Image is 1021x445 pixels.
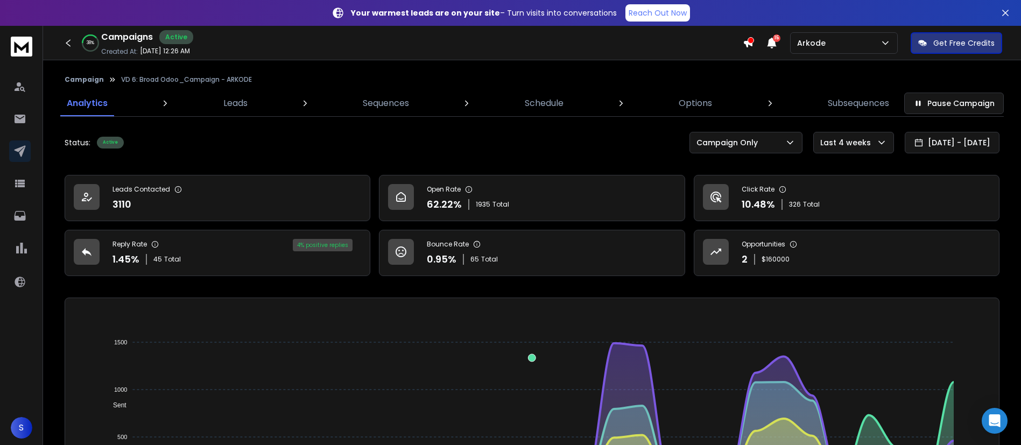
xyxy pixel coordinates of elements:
p: Campaign Only [696,137,762,148]
span: 45 [153,255,162,264]
p: 3110 [112,197,131,212]
p: Leads Contacted [112,185,170,194]
a: Schedule [518,90,570,116]
p: Leads [223,97,248,110]
p: Subsequences [828,97,889,110]
div: Active [97,137,124,149]
p: Created At: [101,47,138,56]
span: Total [164,255,181,264]
a: Sequences [356,90,416,116]
button: S [11,417,32,439]
p: 10.48 % [742,197,775,212]
p: 0.95 % [427,252,456,267]
p: Reach Out Now [629,8,687,18]
p: Options [679,97,712,110]
p: 38 % [87,40,94,46]
button: Campaign [65,75,104,84]
p: Get Free Credits [933,38,995,48]
p: Schedule [525,97,564,110]
span: Sent [105,401,126,409]
p: Click Rate [742,185,774,194]
a: Leads Contacted3110 [65,175,370,221]
a: Leads [217,90,254,116]
p: – Turn visits into conversations [351,8,617,18]
span: 1935 [476,200,490,209]
span: 65 [470,255,479,264]
p: Open Rate [427,185,461,194]
p: Status: [65,137,90,148]
p: 1.45 % [112,252,139,267]
p: Arkode [797,38,830,48]
a: Bounce Rate0.95%65Total [379,230,685,276]
a: Click Rate10.48%326Total [694,175,999,221]
a: Options [672,90,719,116]
a: Subsequences [821,90,896,116]
button: [DATE] - [DATE] [905,132,999,153]
p: Last 4 weeks [820,137,875,148]
p: VD 6: Broad Odoo_Campaign - ARKODE [121,75,252,84]
a: Opportunities2$160000 [694,230,999,276]
span: Total [481,255,498,264]
a: Reach Out Now [625,4,690,22]
span: Total [492,200,509,209]
p: Sequences [363,97,409,110]
h1: Campaigns [101,31,153,44]
p: Reply Rate [112,240,147,249]
button: Pause Campaign [904,93,1004,114]
p: Analytics [67,97,108,110]
div: Active [159,30,193,44]
p: Bounce Rate [427,240,469,249]
a: Reply Rate1.45%45Total4% positive replies [65,230,370,276]
tspan: 1500 [114,339,127,345]
span: 326 [789,200,801,209]
span: Total [803,200,820,209]
button: Get Free Credits [911,32,1002,54]
p: Opportunities [742,240,785,249]
div: Open Intercom Messenger [982,408,1008,434]
strong: Your warmest leads are on your site [351,8,500,18]
a: Open Rate62.22%1935Total [379,175,685,221]
a: Analytics [60,90,114,116]
img: logo [11,37,32,56]
span: 15 [773,34,780,42]
div: 4 % positive replies [293,239,353,251]
tspan: 1000 [114,386,127,393]
p: [DATE] 12:26 AM [140,47,190,55]
tspan: 500 [117,434,127,440]
p: 62.22 % [427,197,462,212]
p: $ 160000 [762,255,790,264]
p: 2 [742,252,748,267]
